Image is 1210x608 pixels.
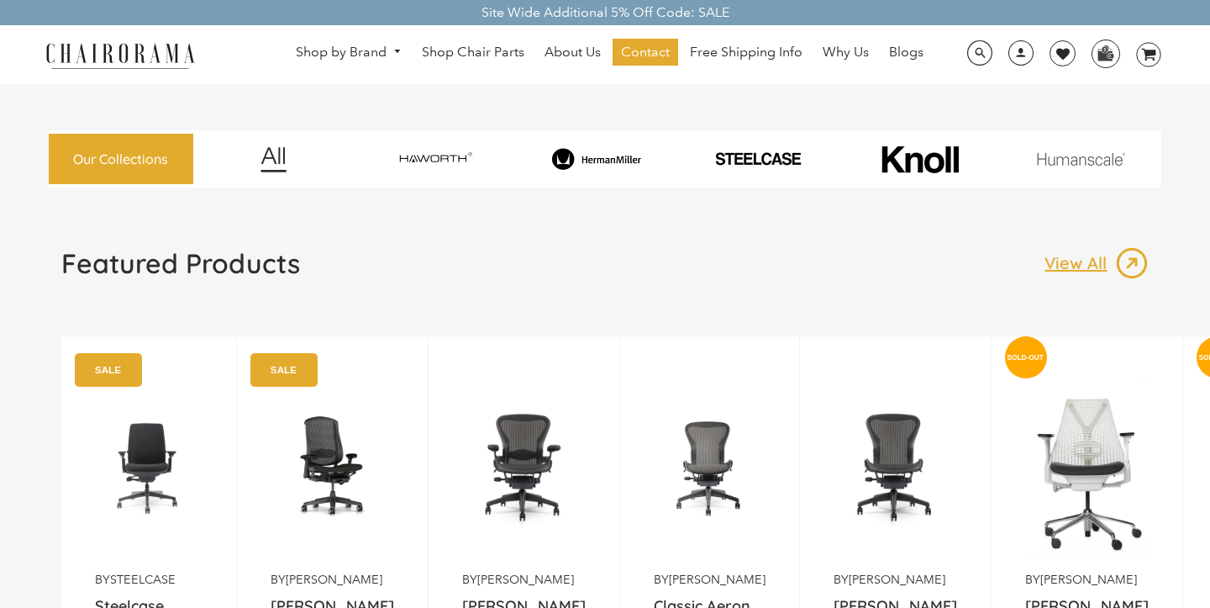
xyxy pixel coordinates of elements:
a: [PERSON_NAME] [286,572,382,587]
img: Amia Chair by chairorama.com [95,362,203,572]
p: by [462,572,586,588]
text: SOLD-OUT [1007,353,1044,362]
span: Contact [621,44,670,61]
a: Steelcase [110,572,176,587]
img: chairorama [36,40,204,70]
span: Free Shipping Info [690,44,802,61]
a: Herman Miller Classic Aeron Chair | Black | Size C - chairorama Herman Miller Classic Aeron Chair... [834,362,957,572]
img: image_8_173eb7e0-7579-41b4-bc8e-4ba0b8ba93e8.png [518,148,674,171]
p: by [95,572,203,588]
span: Blogs [889,44,923,61]
img: WhatsApp_Image_2024-07-12_at_16.23.01.webp [1092,40,1118,66]
a: Blogs [881,39,932,66]
a: Shop Chair Parts [413,39,533,66]
a: Featured Products [61,246,300,293]
span: Shop Chair Parts [422,44,524,61]
p: by [834,572,957,588]
img: image_10_1.png [844,144,996,175]
p: by [271,572,394,588]
img: Herman Miller Classic Aeron Chair | Black | Size C - chairorama [834,362,957,572]
img: PHOTO-2024-07-09-00-53-10-removebg-preview.png [680,151,835,167]
a: Amia Chair by chairorama.com Renewed Amia Chair chairorama.com [95,362,203,572]
nav: DesktopNavigation [276,39,944,70]
a: Why Us [814,39,877,66]
span: About Us [544,44,601,61]
a: [PERSON_NAME] [849,572,945,587]
p: View All [1044,252,1115,274]
p: by [654,572,765,588]
a: Classic Aeron Chair (Renewed) - chairorama Classic Aeron Chair (Renewed) - chairorama [654,362,765,572]
a: About Us [536,39,609,66]
span: Why Us [823,44,869,61]
img: Herman Miller Celle Office Chair Renewed by Chairorama | Grey - chairorama [271,362,394,572]
text: SALE [94,364,120,375]
img: Herman Miller Classic Aeron Chair | Black | Size B (Renewed) - chairorama [462,362,586,572]
img: Herman Miller Sayl Chair | White Chrome Base - chairorama [1025,362,1149,572]
img: Classic Aeron Chair (Renewed) - chairorama [654,362,765,572]
img: image_13.png [1115,246,1149,280]
img: image_12.png [227,146,320,172]
p: by [1025,572,1149,588]
a: [PERSON_NAME] [477,572,574,587]
img: image_11.png [1003,152,1159,166]
a: Shop by Brand [287,40,410,66]
a: [PERSON_NAME] [1040,572,1137,587]
a: Herman Miller Classic Aeron Chair | Black | Size B (Renewed) - chairorama Herman Miller Classic A... [462,362,586,572]
a: Herman Miller Sayl Chair | White Chrome Base - chairorama Herman Miller Sayl Chair | White Chrome... [1025,362,1149,572]
h1: Featured Products [61,246,300,280]
text: SALE [270,364,296,375]
a: Our Collections [49,134,193,185]
a: Free Shipping Info [681,39,811,66]
a: [PERSON_NAME] [669,572,765,587]
a: View All [1044,246,1149,280]
a: Contact [613,39,678,66]
img: image_7_14f0750b-d084-457f-979a-a1ab9f6582c4.png [357,143,513,174]
a: Herman Miller Celle Office Chair Renewed by Chairorama | Grey - chairorama Herman Miller Celle Of... [271,362,394,572]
